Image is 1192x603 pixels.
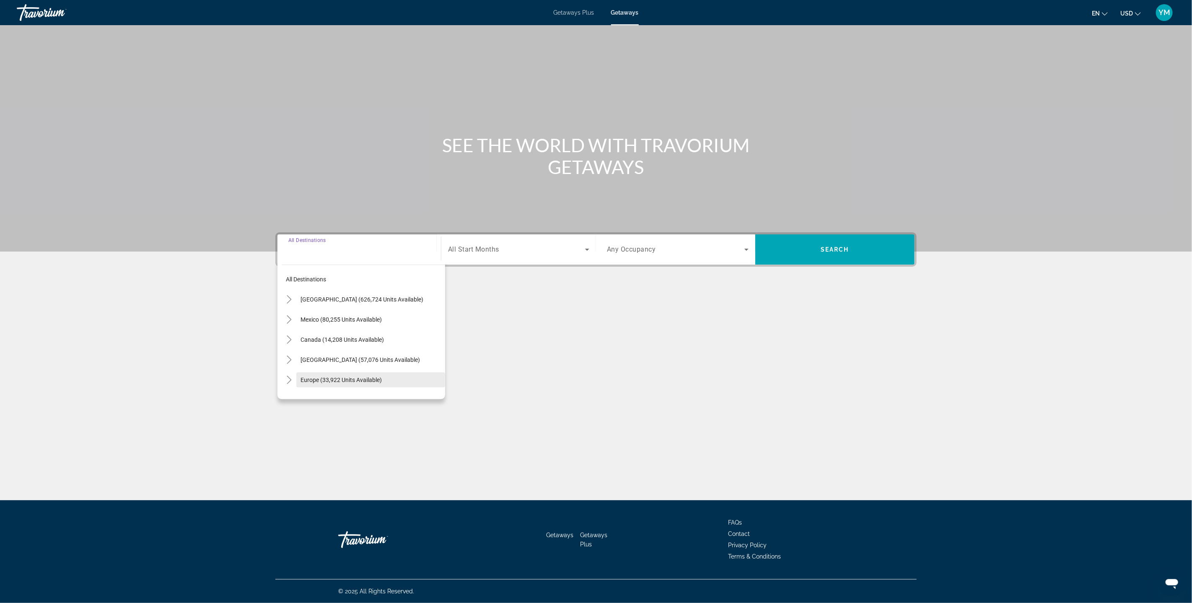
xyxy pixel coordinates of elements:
[607,246,656,254] span: Any Occupancy
[282,353,296,367] button: Toggle Caribbean & Atlantic Islands (57,076 units available)
[728,519,742,526] a: FAQs
[301,377,382,383] span: Europe (33,922 units available)
[580,532,608,548] a: Getaways Plus
[554,9,594,16] a: Getaways Plus
[755,234,915,265] button: Search
[277,234,915,265] div: Search widget
[1092,7,1108,19] button: Change language
[17,2,101,23] a: Travorium
[301,336,384,343] span: Canada (14,208 units available)
[728,530,750,537] a: Contact
[296,392,445,408] button: Australia (3,244 units available)
[338,527,422,552] a: Travorium
[296,312,445,327] button: Mexico (80,255 units available)
[821,246,849,253] span: Search
[288,237,326,243] span: All Destinations
[296,292,445,307] button: [GEOGRAPHIC_DATA] (626,724 units available)
[547,532,574,538] a: Getaways
[296,332,445,347] button: Canada (14,208 units available)
[1092,10,1100,17] span: en
[282,393,296,408] button: Toggle Australia (3,244 units available)
[301,296,423,303] span: [GEOGRAPHIC_DATA] (626,724 units available)
[296,352,445,367] button: [GEOGRAPHIC_DATA] (57,076 units available)
[282,333,296,347] button: Toggle Canada (14,208 units available)
[1120,7,1141,19] button: Change currency
[282,373,296,387] button: Toggle Europe (33,922 units available)
[448,246,499,254] span: All Start Months
[1153,4,1175,21] button: User Menu
[282,272,445,287] button: All destinations
[282,312,296,327] button: Toggle Mexico (80,255 units available)
[301,316,382,323] span: Mexico (80,255 units available)
[728,542,767,548] a: Privacy Policy
[338,588,414,595] span: © 2025 All Rights Reserved.
[296,372,445,387] button: Europe (33,922 units available)
[439,134,753,178] h1: SEE THE WORLD WITH TRAVORIUM GETAWAYS
[1158,569,1185,596] iframe: Кнопка для запуску вікна повідомлень
[286,276,326,283] span: All destinations
[728,553,781,560] a: Terms & Conditions
[1158,8,1170,17] span: YM
[1120,10,1133,17] span: USD
[611,9,639,16] a: Getaways
[301,356,420,363] span: [GEOGRAPHIC_DATA] (57,076 units available)
[282,292,296,307] button: Toggle United States (626,724 units available)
